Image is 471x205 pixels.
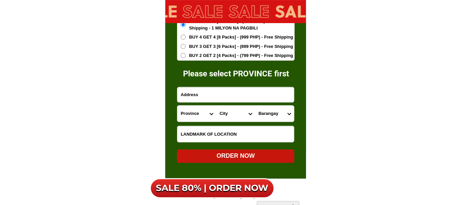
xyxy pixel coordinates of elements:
span: BUY 3 GET 3 [6 Packs] - (899 PHP) - Free Shipping [189,43,293,50]
select: Select province [177,106,216,122]
span: BUY 5 GET 5 [10 Packs] - (1099 PHP) - Free Shipping - 1 MILYON NA PAGBILI [189,18,294,31]
input: BUY 5 GET 5 [10 Packs] - (1099 PHP) - Free Shipping - 1 MILYON NA PAGBILI [181,22,186,27]
span: BUY 4 GET 4 [8 Packs] - (999 PHP) - Free Shipping [189,34,293,41]
input: BUY 3 GET 3 [6 Packs] - (899 PHP) - Free Shipping [181,44,186,49]
span: BUY 2 GET 2 [4 Packs] - (799 PHP) - Free Shipping [189,52,293,59]
h6: SALE 80% | ORDER NOW [150,183,275,194]
input: Input address [177,87,294,102]
input: Input LANDMARKOFLOCATION [177,126,294,142]
select: Select district [216,106,255,122]
div: ORDER NOW [177,151,294,160]
input: BUY 4 GET 4 [8 Packs] - (999 PHP) - Free Shipping [181,35,186,40]
input: BUY 2 GET 2 [4 Packs] - (799 PHP) - Free Shipping [181,53,186,58]
select: Select commune [255,106,294,122]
